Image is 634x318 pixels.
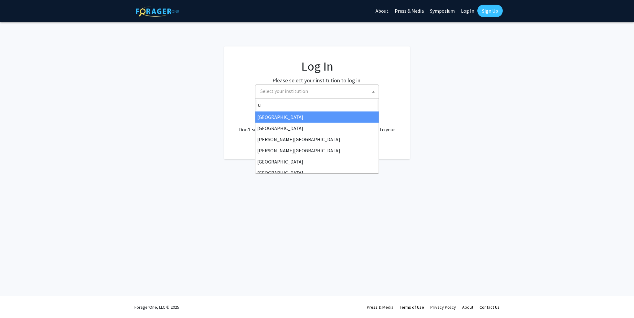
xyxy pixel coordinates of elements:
[272,76,362,85] label: Please select your institution to log in:
[257,100,377,110] input: Search
[255,134,379,145] li: [PERSON_NAME][GEOGRAPHIC_DATA]
[260,88,308,94] span: Select your institution
[136,6,179,17] img: ForagerOne Logo
[255,111,379,123] li: [GEOGRAPHIC_DATA]
[462,304,473,310] a: About
[237,59,397,74] h1: Log In
[255,156,379,167] li: [GEOGRAPHIC_DATA]
[367,304,393,310] a: Press & Media
[480,304,500,310] a: Contact Us
[255,123,379,134] li: [GEOGRAPHIC_DATA]
[255,167,379,178] li: [GEOGRAPHIC_DATA]
[430,304,456,310] a: Privacy Policy
[255,145,379,156] li: [PERSON_NAME][GEOGRAPHIC_DATA]
[400,304,424,310] a: Terms of Use
[237,111,397,141] div: No account? . Don't see your institution? about bringing ForagerOne to your institution.
[477,5,503,17] a: Sign Up
[258,85,379,98] span: Select your institution
[5,290,26,313] iframe: Chat
[134,296,179,318] div: ForagerOne, LLC © 2025
[255,85,379,98] span: Select your institution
